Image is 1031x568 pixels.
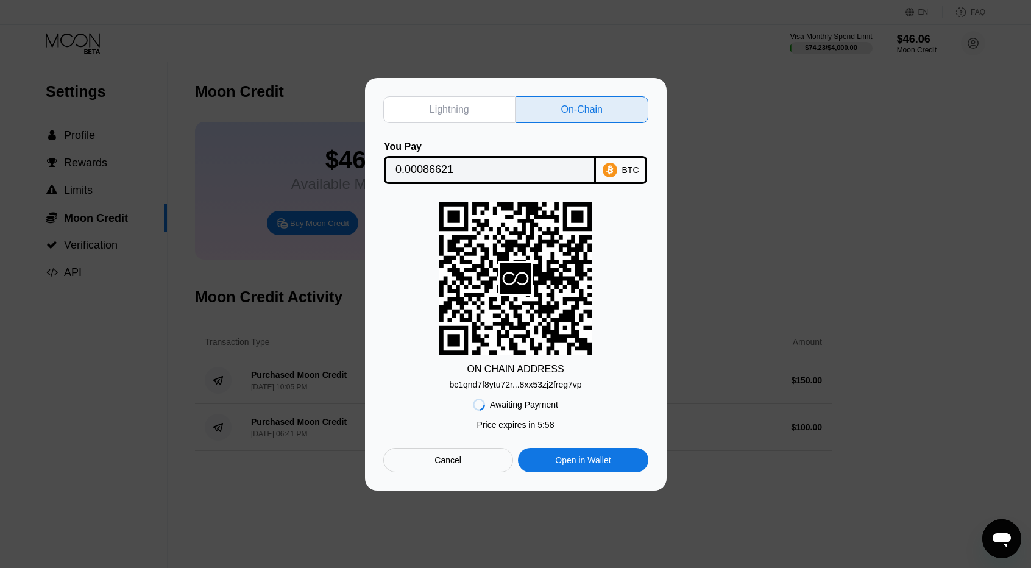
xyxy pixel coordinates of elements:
div: Lightning [383,96,516,123]
div: Open in Wallet [555,455,611,466]
span: 5 : 58 [537,420,554,430]
div: BTC [622,165,639,175]
iframe: Button to launch messaging window [982,519,1021,558]
div: On-Chain [515,96,648,123]
div: Price expires in [477,420,554,430]
div: You PayBTC [383,141,648,184]
div: ON CHAIN ADDRESS [467,364,564,375]
div: You Pay [384,141,596,152]
div: bc1qnd7f8ytu72r...8xx53zj2freg7vp [449,375,581,389]
div: Open in Wallet [518,448,648,472]
div: Lightning [430,104,469,116]
div: Cancel [434,455,461,466]
div: Awaiting Payment [490,400,558,410]
div: bc1qnd7f8ytu72r...8xx53zj2freg7vp [449,380,581,389]
div: Cancel [383,448,513,472]
div: On-Chain [561,104,603,116]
